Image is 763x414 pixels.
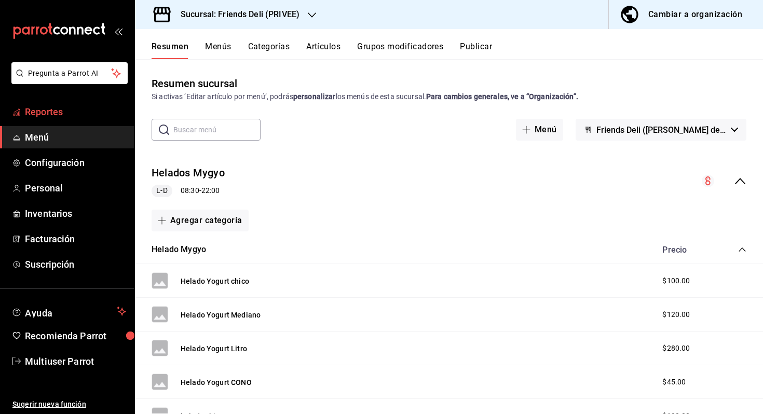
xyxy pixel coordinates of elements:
[25,130,126,144] span: Menú
[152,244,206,256] button: Helado Mygyo
[181,310,261,320] button: Helado Yogurt Mediano
[152,185,171,196] span: L-D
[25,305,113,318] span: Ayuda
[460,42,492,59] button: Publicar
[516,119,563,141] button: Menú
[152,210,249,231] button: Agregar categoría
[152,91,746,102] div: Si activas ‘Editar artículo por menú’, podrás los menús de esta sucursal.
[28,68,112,79] span: Pregunta a Parrot AI
[738,245,746,254] button: collapse-category-row
[152,165,225,181] button: Helados Mygyo
[114,27,122,35] button: open_drawer_menu
[12,399,126,410] span: Sugerir nueva función
[181,276,249,286] button: Helado Yogurt chico
[152,185,225,197] div: 08:30 - 22:00
[172,8,299,21] h3: Sucursal: Friends Deli (PRIVEE)
[596,125,727,135] span: Friends Deli ([PERSON_NAME] de [GEOGRAPHIC_DATA])
[25,105,126,119] span: Reportes
[152,76,237,91] div: Resumen sucursal
[293,92,336,101] strong: personalizar
[576,119,746,141] button: Friends Deli ([PERSON_NAME] de [GEOGRAPHIC_DATA])
[181,343,247,354] button: Helado Yogurt Litro
[181,377,252,388] button: Helado Yogurt CONO
[662,275,690,286] span: $100.00
[248,42,290,59] button: Categorías
[135,157,763,205] div: collapse-menu-row
[25,257,126,271] span: Suscripción
[648,7,742,22] div: Cambiar a organización
[11,62,128,84] button: Pregunta a Parrot AI
[25,156,126,170] span: Configuración
[662,309,690,320] span: $120.00
[25,354,126,368] span: Multiuser Parrot
[7,75,128,86] a: Pregunta a Parrot AI
[25,232,126,246] span: Facturación
[25,329,126,343] span: Recomienda Parrot
[152,42,188,59] button: Resumen
[152,42,763,59] div: navigation tabs
[662,343,690,354] span: $280.00
[306,42,340,59] button: Artículos
[426,92,578,101] strong: Para cambios generales, ve a “Organización”.
[25,181,126,195] span: Personal
[205,42,231,59] button: Menús
[357,42,443,59] button: Grupos modificadores
[652,245,718,255] div: Precio
[173,119,261,140] input: Buscar menú
[25,206,126,220] span: Inventarios
[662,377,686,388] span: $45.00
